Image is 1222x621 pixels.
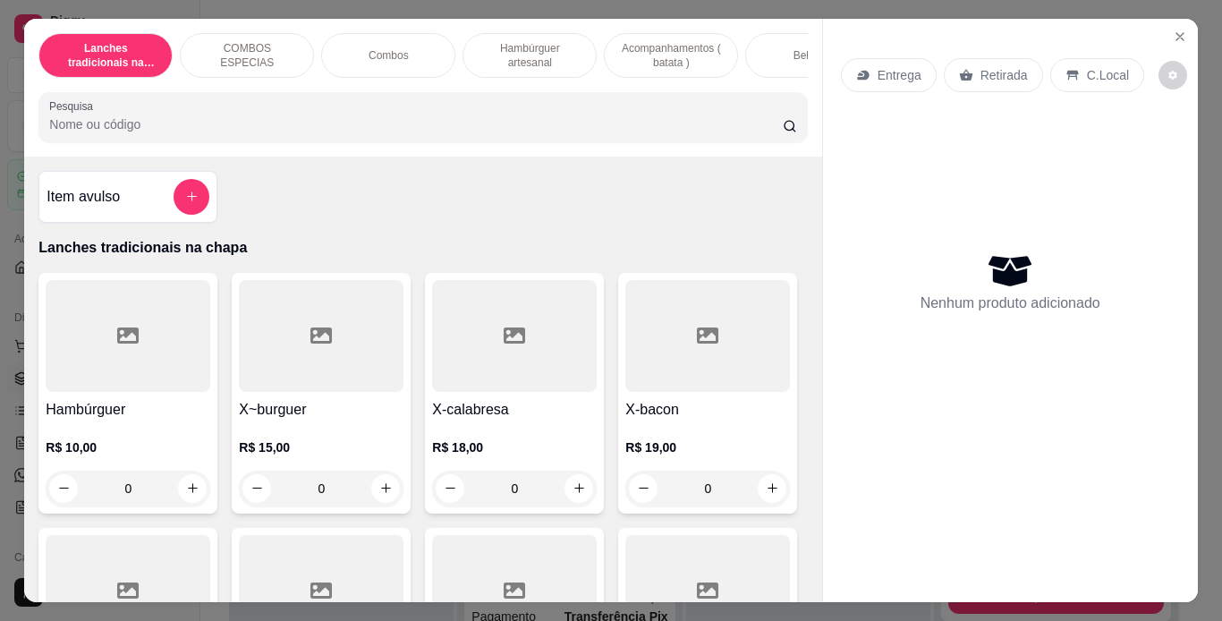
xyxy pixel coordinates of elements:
button: add-separate-item [174,179,209,215]
h4: X-bacon [625,399,790,421]
p: COMBOS ESPECIAS [195,41,299,70]
p: Retirada [980,66,1028,84]
p: Combos [369,48,409,63]
button: decrease-product-quantity [1158,61,1187,89]
p: Entrega [878,66,921,84]
p: R$ 15,00 [239,438,403,456]
p: R$ 10,00 [46,438,210,456]
button: Close [1166,22,1194,51]
p: Acompanhamentos ( batata ) [619,41,723,70]
h4: Item avulso [47,186,120,208]
h4: X-calabresa [432,399,597,421]
input: Pesquisa [49,115,783,133]
p: Lanches tradicionais na chapa [38,237,807,259]
h4: X~burguer [239,399,403,421]
label: Pesquisa [49,98,99,114]
p: Nenhum produto adicionado [921,293,1100,314]
p: C.Local [1087,66,1129,84]
p: Lanches tradicionais na chapa [54,41,157,70]
p: R$ 19,00 [625,438,790,456]
h4: Hambúrguer [46,399,210,421]
p: R$ 18,00 [432,438,597,456]
p: Hambúrguer artesanal [478,41,581,70]
p: Bebidas [793,48,832,63]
